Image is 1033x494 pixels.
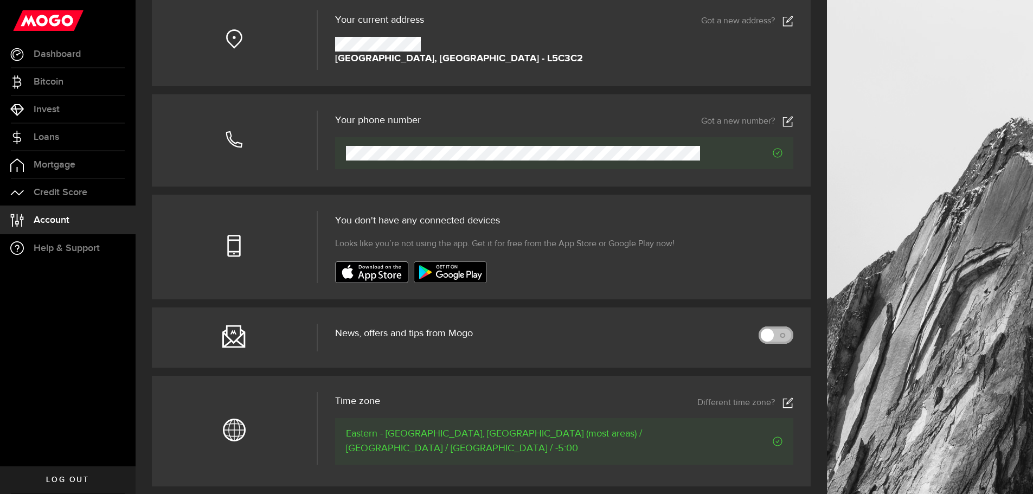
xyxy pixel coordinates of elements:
span: News, offers and tips from Mogo [335,329,473,338]
img: badge-app-store.svg [335,261,408,283]
strong: [GEOGRAPHIC_DATA], [GEOGRAPHIC_DATA] - L5C3C2 [335,52,583,66]
span: Loans [34,132,59,142]
span: Verified [700,148,782,158]
span: Your current address [335,15,424,25]
span: Bitcoin [34,77,63,87]
span: Account [34,215,69,225]
h3: Your phone number [335,116,421,125]
img: badge-google-play.svg [414,261,487,283]
span: Eastern - [GEOGRAPHIC_DATA], [GEOGRAPHIC_DATA] (most areas) / [GEOGRAPHIC_DATA] / [GEOGRAPHIC_DAT... [346,427,695,456]
span: Mortgage [34,160,75,170]
a: Different time zone? [697,397,793,408]
span: You don't have any connected devices [335,216,500,226]
span: Credit Score [34,188,87,197]
span: Time zone [335,396,380,406]
span: Log out [46,476,89,484]
span: Help & Support [34,243,100,253]
a: Got a new number? [701,116,793,127]
span: Invest [34,105,60,114]
span: Dashboard [34,49,81,59]
span: Looks like you’re not using the app. Get it for free from the App Store or Google Play now! [335,238,675,251]
a: Got a new address? [701,16,793,27]
span: Verified [695,437,782,446]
